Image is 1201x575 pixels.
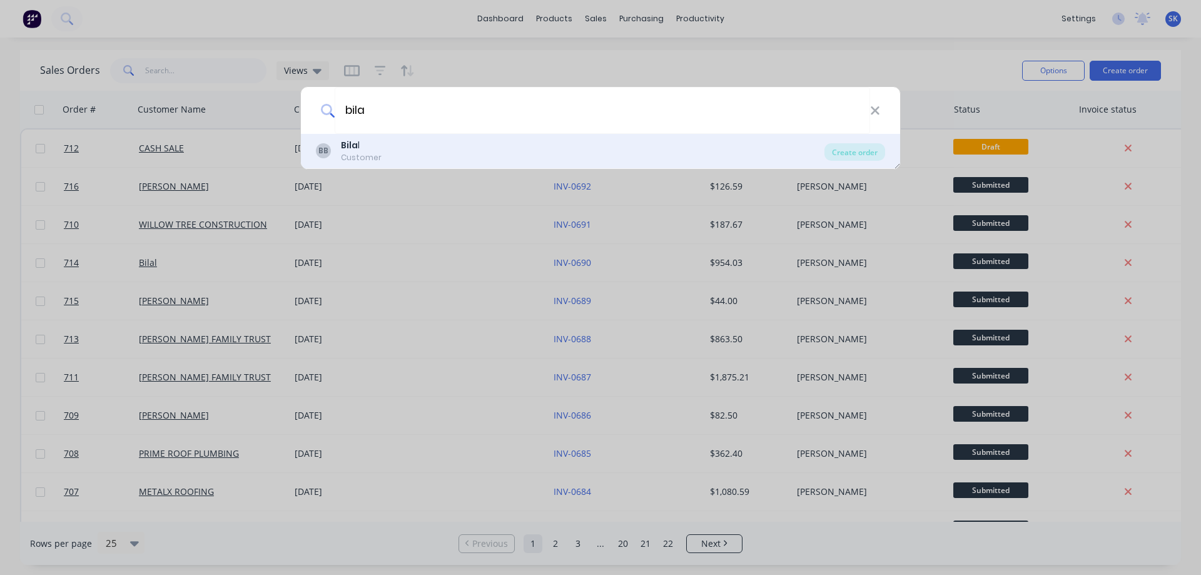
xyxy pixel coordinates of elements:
[341,152,382,163] div: Customer
[341,139,358,151] b: Bila
[335,87,870,134] input: Enter a customer name to create a new order...
[824,143,885,161] div: Create order
[316,143,331,158] div: BB
[341,139,382,152] div: l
